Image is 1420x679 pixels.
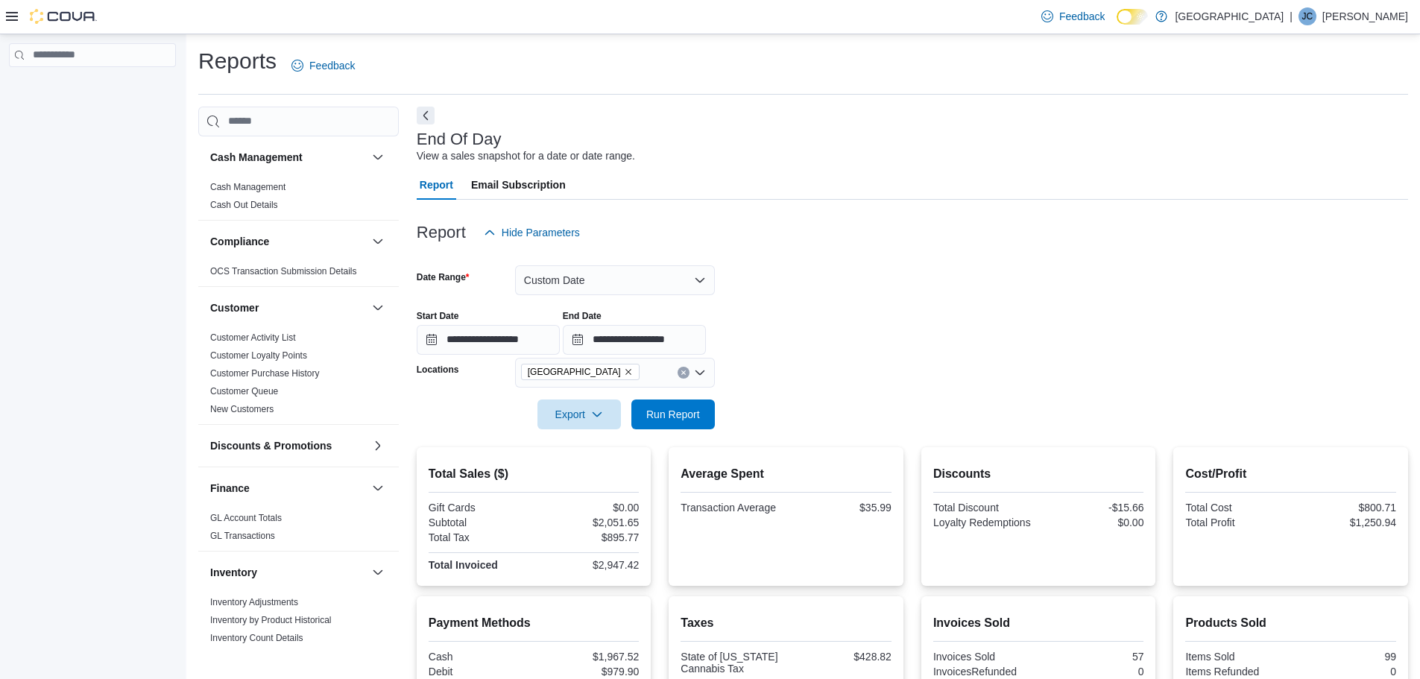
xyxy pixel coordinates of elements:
a: Customer Queue [210,386,278,397]
a: GL Transactions [210,531,275,541]
div: $0.00 [1041,517,1143,528]
div: $2,947.42 [537,559,639,571]
div: Debit [429,666,531,678]
a: Customer Purchase History [210,368,320,379]
img: Cova [30,9,97,24]
button: Open list of options [694,367,706,379]
p: [PERSON_NAME] [1322,7,1408,25]
div: Jill Caprio [1298,7,1316,25]
span: Inventory by Product Historical [210,614,332,626]
div: State of [US_STATE] Cannabis Tax [681,651,783,675]
h2: Cost/Profit [1185,465,1396,483]
div: 0 [1294,666,1396,678]
div: Gift Cards [429,502,531,514]
a: Cash Management [210,182,285,192]
button: Discounts & Promotions [369,437,387,455]
span: Cash Management [210,181,285,193]
h1: Reports [198,46,277,76]
a: Inventory Adjustments [210,597,298,607]
h2: Payment Methods [429,614,640,632]
div: Total Cost [1185,502,1287,514]
span: JC [1302,7,1313,25]
div: Items Sold [1185,651,1287,663]
div: $895.77 [537,531,639,543]
button: Cash Management [210,150,366,165]
a: Inventory by Product Historical [210,615,332,625]
div: $428.82 [789,651,892,663]
div: Finance [198,509,399,551]
div: $35.99 [789,502,892,514]
span: Customer Activity List [210,332,296,344]
a: Cash Out Details [210,200,278,210]
button: Compliance [369,233,387,250]
label: End Date [563,310,602,322]
strong: Total Invoiced [429,559,498,571]
div: Total Discount [933,502,1035,514]
span: Email Subscription [471,170,566,200]
span: Inventory Adjustments [210,596,298,608]
p: [GEOGRAPHIC_DATA] [1175,7,1284,25]
button: Inventory [369,563,387,581]
div: View a sales snapshot for a date or date range. [417,148,635,164]
h2: Products Sold [1185,614,1396,632]
span: Feedback [309,58,355,73]
h3: Report [417,224,466,241]
div: $2,051.65 [537,517,639,528]
h3: Discounts & Promotions [210,438,332,453]
h3: Inventory [210,565,257,580]
button: Discounts & Promotions [210,438,366,453]
span: GL Account Totals [210,512,282,524]
div: Loyalty Redemptions [933,517,1035,528]
span: Customer Queue [210,385,278,397]
p: | [1290,7,1293,25]
span: Green City [521,364,640,380]
span: OCS Transaction Submission Details [210,265,357,277]
span: Feedback [1059,9,1105,24]
div: Items Refunded [1185,666,1287,678]
span: Report [420,170,453,200]
h3: Compliance [210,234,269,249]
div: $1,250.94 [1294,517,1396,528]
span: [GEOGRAPHIC_DATA] [528,364,621,379]
div: Cash [429,651,531,663]
button: Cash Management [369,148,387,166]
div: Total Profit [1185,517,1287,528]
button: Customer [210,300,366,315]
a: Customer Loyalty Points [210,350,307,361]
h2: Average Spent [681,465,892,483]
h3: Finance [210,481,250,496]
button: Compliance [210,234,366,249]
div: Compliance [198,262,399,286]
span: Customer Loyalty Points [210,350,307,361]
div: Transaction Average [681,502,783,514]
div: Invoices Sold [933,651,1035,663]
label: Start Date [417,310,459,322]
div: $1,967.52 [537,651,639,663]
h2: Invoices Sold [933,614,1144,632]
div: Cash Management [198,178,399,220]
div: $800.71 [1294,502,1396,514]
div: $979.90 [537,666,639,678]
h3: End Of Day [417,130,502,148]
a: Inventory Count Details [210,633,303,643]
input: Dark Mode [1117,9,1148,25]
a: Feedback [285,51,361,80]
button: Next [417,107,435,124]
h3: Customer [210,300,259,315]
a: New Customers [210,404,274,414]
h2: Total Sales ($) [429,465,640,483]
div: 57 [1041,651,1143,663]
span: GL Transactions [210,530,275,542]
a: GL Account Totals [210,513,282,523]
button: Run Report [631,399,715,429]
nav: Complex example [9,70,176,106]
button: Export [537,399,621,429]
button: Customer [369,299,387,317]
div: 99 [1294,651,1396,663]
button: Remove Green City from selection in this group [624,367,633,376]
input: Press the down key to open a popover containing a calendar. [417,325,560,355]
button: Custom Date [515,265,715,295]
label: Locations [417,364,459,376]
